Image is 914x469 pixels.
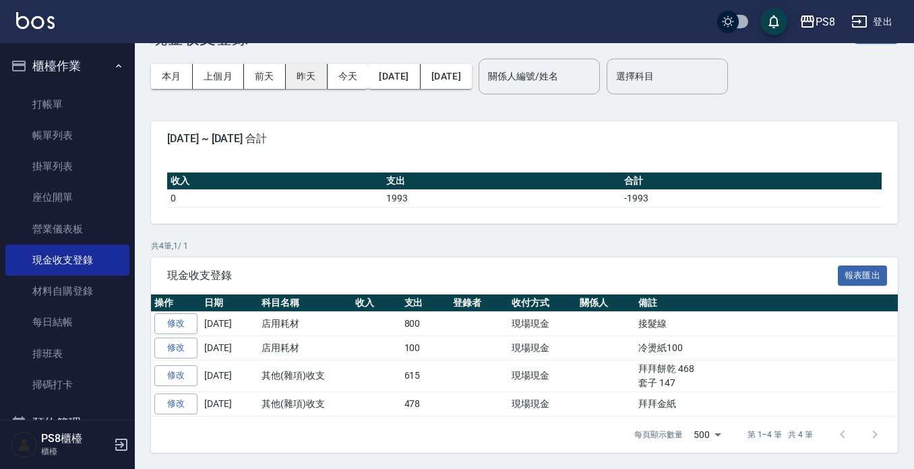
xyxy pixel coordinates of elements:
[154,313,197,334] a: 修改
[193,64,244,89] button: 上個月
[5,151,129,182] a: 掛單列表
[5,182,129,213] a: 座位開單
[201,360,258,392] td: [DATE]
[5,406,129,441] button: 預約管理
[154,338,197,358] a: 修改
[167,132,882,146] span: [DATE] ~ [DATE] 合計
[167,189,383,207] td: 0
[508,336,576,361] td: 現場現金
[5,245,129,276] a: 現金收支登錄
[201,336,258,361] td: [DATE]
[201,294,258,312] th: 日期
[508,360,576,392] td: 現場現金
[258,312,352,336] td: 店用耗材
[5,49,129,84] button: 櫃檯作業
[5,338,129,369] a: 排班表
[258,336,352,361] td: 店用耗材
[5,120,129,151] a: 帳單列表
[151,64,193,89] button: 本月
[401,336,450,361] td: 100
[621,173,882,190] th: 合計
[5,276,129,307] a: 材料自購登錄
[508,312,576,336] td: 現場現金
[167,173,383,190] th: 收入
[450,294,508,312] th: 登錄者
[748,429,813,441] p: 第 1–4 筆 共 4 筆
[576,294,635,312] th: 關係人
[16,12,55,29] img: Logo
[41,445,110,458] p: 櫃檯
[258,360,352,392] td: 其他(雜項)收支
[154,365,197,386] a: 修改
[41,432,110,445] h5: PS8櫃檯
[5,369,129,400] a: 掃碼打卡
[154,394,197,414] a: 修改
[621,189,882,207] td: -1993
[5,307,129,338] a: 每日結帳
[508,294,576,312] th: 收付方式
[846,9,898,34] button: 登出
[258,392,352,416] td: 其他(雜項)收支
[151,294,201,312] th: 操作
[383,189,621,207] td: 1993
[421,64,472,89] button: [DATE]
[11,431,38,458] img: Person
[352,294,401,312] th: 收入
[816,13,835,30] div: PS8
[201,312,258,336] td: [DATE]
[328,64,369,89] button: 今天
[5,214,129,245] a: 營業儀表板
[838,265,888,286] button: 報表匯出
[401,392,450,416] td: 478
[244,64,286,89] button: 前天
[838,268,888,281] a: 報表匯出
[151,240,898,252] p: 共 4 筆, 1 / 1
[401,360,450,392] td: 615
[508,392,576,416] td: 現場現金
[634,429,683,441] p: 每頁顯示數量
[401,312,450,336] td: 800
[794,8,841,36] button: PS8
[201,392,258,416] td: [DATE]
[688,416,726,453] div: 500
[258,294,352,312] th: 科目名稱
[401,294,450,312] th: 支出
[286,64,328,89] button: 昨天
[760,8,787,35] button: save
[5,89,129,120] a: 打帳單
[383,173,621,190] th: 支出
[368,64,420,89] button: [DATE]
[167,269,838,282] span: 現金收支登錄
